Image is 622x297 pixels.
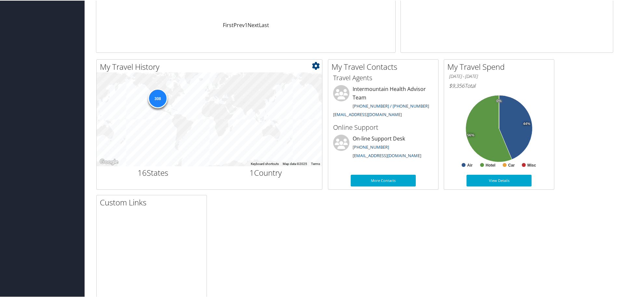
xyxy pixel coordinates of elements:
a: More Contacts [351,174,416,186]
h2: States [101,167,205,178]
a: [PHONE_NUMBER] / [PHONE_NUMBER] [353,102,429,108]
a: [EMAIL_ADDRESS][DOMAIN_NAME] [333,111,402,117]
a: Prev [234,21,245,28]
a: View Details [466,174,532,186]
text: Air [467,162,473,167]
tspan: 44% [523,121,530,125]
a: Next [248,21,259,28]
h3: Online Support [333,122,433,131]
a: [EMAIL_ADDRESS][DOMAIN_NAME] [353,152,421,158]
tspan: 0% [496,98,502,102]
h6: [DATE] - [DATE] [449,73,549,79]
span: Map data ©2025 [283,161,307,165]
a: Open this area in Google Maps (opens a new window) [98,157,120,166]
h2: My Travel History [100,61,322,72]
text: Car [508,162,515,167]
button: Keyboard shortcuts [251,161,279,166]
tspan: 56% [467,133,474,137]
a: 1 [245,21,248,28]
h2: My Travel Contacts [331,61,438,72]
li: Intermountain Health Advisor Team [330,84,437,119]
li: On-line Support Desk [330,134,437,161]
a: First [223,21,234,28]
h2: Custom Links [100,196,207,207]
span: $9,356 [449,82,465,89]
span: 1 [250,167,254,177]
img: Google [98,157,120,166]
h6: Total [449,82,549,89]
a: [PHONE_NUMBER] [353,143,389,149]
text: Hotel [486,162,495,167]
text: Misc [527,162,536,167]
a: Terms (opens in new tab) [311,161,320,165]
span: 16 [138,167,147,177]
h2: Country [214,167,318,178]
h3: Travel Agents [333,73,433,82]
a: Last [259,21,269,28]
h2: My Travel Spend [447,61,554,72]
div: 308 [148,88,167,108]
